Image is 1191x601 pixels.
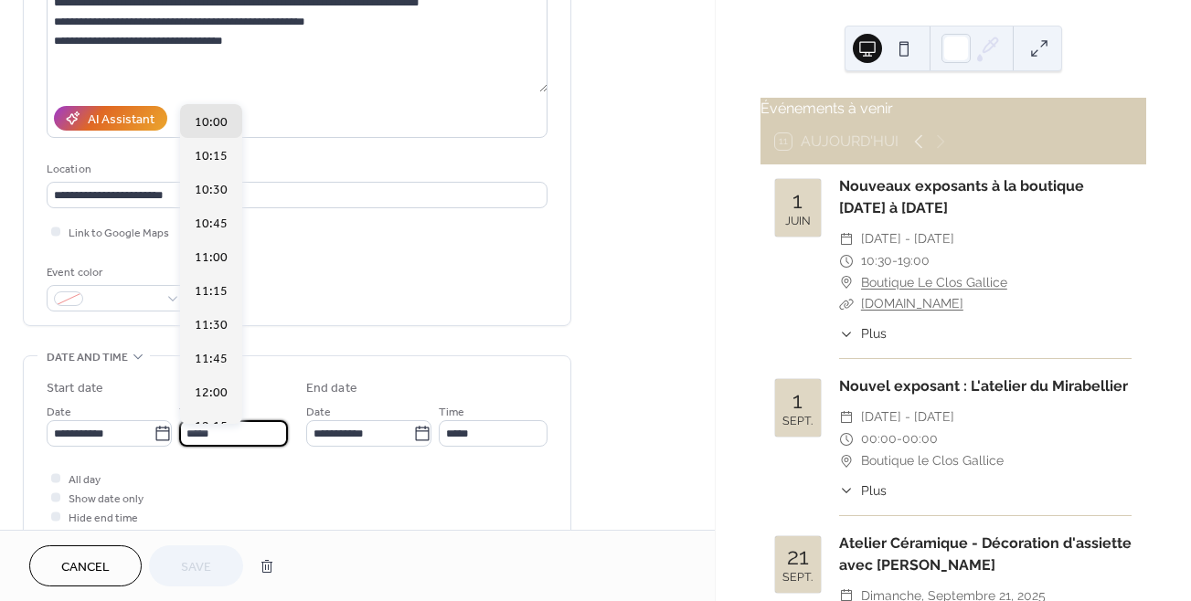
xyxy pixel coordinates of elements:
div: sept. [782,416,813,427]
div: ​ [839,428,854,450]
span: Hide end time [69,509,138,528]
a: Boutique Le Clos Gallice [861,272,1007,294]
div: ​ [839,324,854,343]
span: 00:00 [902,428,938,450]
button: ​Plus [839,324,887,343]
div: Événements à venir [760,98,1146,120]
button: ​Plus [839,481,887,501]
span: Plus [861,481,887,501]
span: [DATE] - [DATE] [861,228,954,250]
span: 10:45 [195,215,228,234]
a: Atelier Céramique - Décoration d'assiette avec [PERSON_NAME] [839,534,1132,574]
span: 11:45 [195,350,228,369]
div: Start date [47,379,103,398]
span: [DATE] - [DATE] [861,406,954,428]
span: 12:00 [195,384,228,403]
div: ​ [839,450,854,472]
span: - [897,428,902,450]
span: Cancel [61,558,110,577]
span: 11:00 [195,248,228,268]
span: Link to Google Maps [69,224,169,243]
span: Time [179,403,205,422]
span: 11:30 [195,316,228,335]
span: Boutique le Clos Gallice [861,450,1004,472]
span: 10:30 [861,250,892,272]
span: 19:00 [898,250,930,272]
span: 00:00 [861,428,897,450]
span: Date and time [47,348,128,367]
div: juin [785,216,811,227]
div: ​ [839,250,854,272]
span: Date [306,403,331,422]
div: End date [306,379,357,398]
a: [DOMAIN_NAME] [861,296,963,311]
button: Cancel [29,545,142,586]
div: AI Assistant [88,111,154,130]
button: AI Assistant [54,106,167,131]
span: Time [439,403,464,422]
div: ​ [839,293,854,315]
div: Location [47,160,544,179]
div: 1 [792,189,803,212]
a: Nouveaux exposants à la boutique [DATE] à [DATE] [839,177,1084,216]
span: All day [69,470,101,490]
span: Show date only [69,490,144,509]
div: ​ [839,228,854,250]
span: 11:15 [195,282,228,301]
div: Event color [47,263,184,282]
span: - [892,250,898,272]
span: 10:00 [195,113,228,132]
span: 10:15 [195,147,228,166]
div: 21 [787,545,809,568]
div: ​ [839,272,854,294]
div: sept. [782,572,813,584]
div: ​ [839,481,854,501]
div: 1 [792,389,803,412]
span: Plus [861,324,887,343]
span: Date [47,403,71,422]
div: ​ [839,406,854,428]
div: Nouvel exposant : L'atelier du Mirabellier [839,375,1132,397]
span: 10:30 [195,181,228,200]
span: 12:15 [195,417,228,437]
